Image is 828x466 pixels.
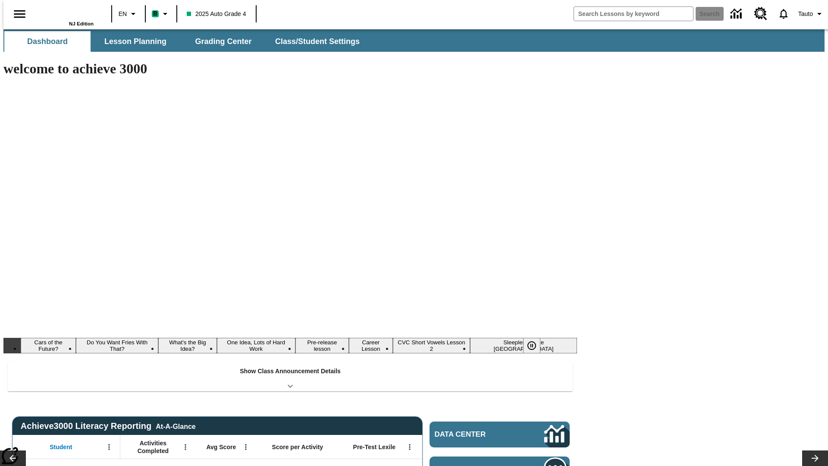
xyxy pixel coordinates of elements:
button: Lesson Planning [92,31,179,52]
div: SubNavbar [3,31,367,52]
div: SubNavbar [3,29,825,52]
a: Data Center [725,2,749,26]
button: Open side menu [7,1,32,27]
span: Achieve3000 Literacy Reporting [21,421,196,431]
button: Slide 5 Pre-release lesson [295,338,349,353]
span: Score per Activity [272,443,323,451]
button: Slide 4 One Idea, Lots of Hard Work [217,338,295,353]
button: Class/Student Settings [268,31,367,52]
p: Show Class Announcement Details [240,367,341,376]
button: Open Menu [103,441,116,453]
span: Data Center [435,430,515,439]
span: B [153,8,157,19]
a: Home [38,4,94,21]
button: Dashboard [4,31,91,52]
span: EN [119,9,127,19]
button: Slide 8 Sleepless in the Animal Kingdom [470,338,577,353]
span: Pre-Test Lexile [353,443,396,451]
h1: welcome to achieve 3000 [3,61,577,77]
div: Pause [523,338,549,353]
span: NJ Edition [69,21,94,26]
a: Data Center [430,422,570,447]
input: search field [574,7,693,21]
button: Lesson carousel, Next [802,450,828,466]
div: At-A-Glance [156,421,195,431]
button: Language: EN, Select a language [115,6,142,22]
button: Boost Class color is mint green. Change class color [148,6,174,22]
button: Slide 6 Career Lesson [349,338,392,353]
button: Profile/Settings [795,6,828,22]
button: Grading Center [180,31,267,52]
button: Open Menu [239,441,252,453]
button: Open Menu [179,441,192,453]
div: Show Class Announcement Details [8,362,573,391]
button: Slide 3 What's the Big Idea? [158,338,217,353]
span: Student [50,443,72,451]
a: Resource Center, Will open in new tab [749,2,772,25]
span: 2025 Auto Grade 4 [187,9,246,19]
span: Activities Completed [125,439,182,455]
button: Open Menu [403,441,416,453]
button: Slide 7 CVC Short Vowels Lesson 2 [393,338,470,353]
button: Slide 2 Do You Want Fries With That? [76,338,158,353]
span: Tauto [798,9,813,19]
button: Slide 1 Cars of the Future? [21,338,76,353]
span: Avg Score [206,443,236,451]
button: Pause [523,338,540,353]
a: Notifications [772,3,795,25]
div: Home [38,3,94,26]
